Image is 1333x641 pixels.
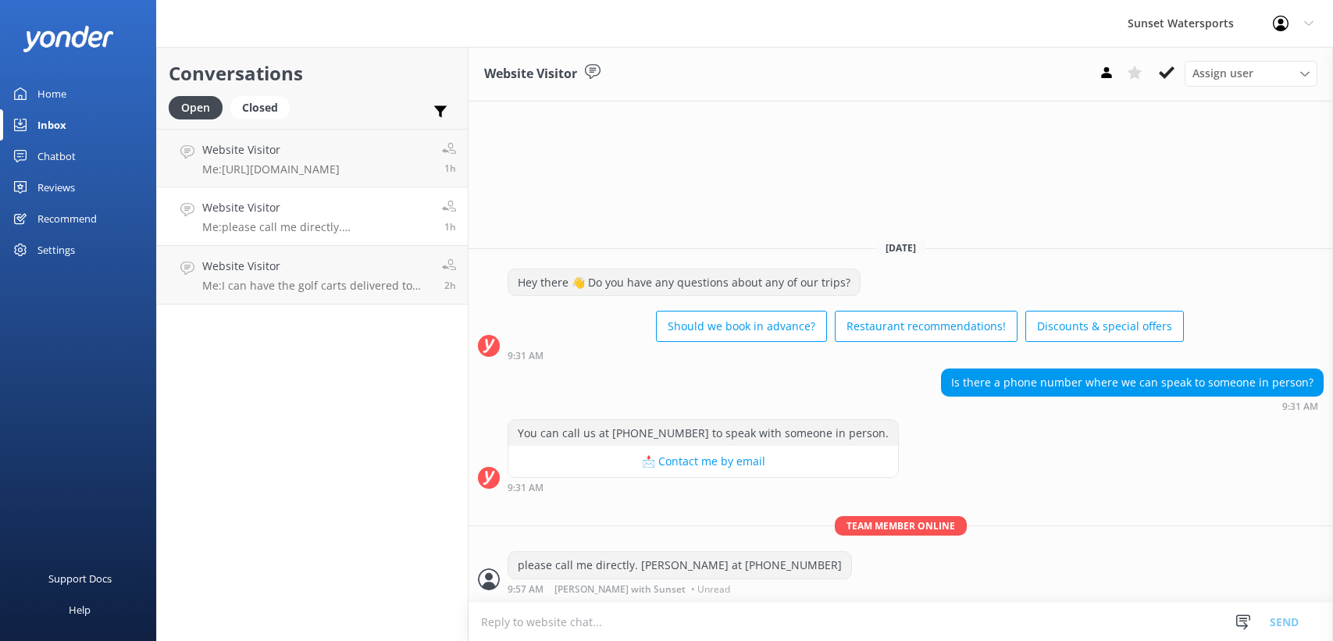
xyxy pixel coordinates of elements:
[37,78,66,109] div: Home
[1192,65,1253,82] span: Assign user
[69,594,91,625] div: Help
[508,351,544,361] strong: 9:31 AM
[202,141,340,158] h4: Website Visitor
[876,241,925,255] span: [DATE]
[202,258,430,275] h4: Website Visitor
[508,420,898,447] div: You can call us at [PHONE_NUMBER] to speak with someone in person.
[37,203,97,234] div: Recommend
[37,172,75,203] div: Reviews
[169,96,223,119] div: Open
[202,162,340,176] p: Me: [URL][DOMAIN_NAME]
[691,585,730,594] span: • Unread
[508,350,1184,361] div: 08:31am 17-Aug-2025 (UTC -05:00) America/Cancun
[1025,311,1184,342] button: Discounts & special offers
[157,187,468,246] a: Website VisitorMe:please call me directly. [PERSON_NAME] at [PHONE_NUMBER]1h
[169,59,456,88] h2: Conversations
[444,220,456,233] span: 08:57am 17-Aug-2025 (UTC -05:00) America/Cancun
[202,199,430,216] h4: Website Visitor
[508,482,899,493] div: 08:31am 17-Aug-2025 (UTC -05:00) America/Cancun
[508,552,851,579] div: please call me directly. [PERSON_NAME] at [PHONE_NUMBER]
[157,246,468,304] a: Website VisitorMe:I can have the golf carts delivered to you if you like. Please call me at [PHON...
[508,585,544,594] strong: 9:57 AM
[37,141,76,172] div: Chatbot
[230,96,290,119] div: Closed
[1282,402,1318,411] strong: 9:31 AM
[508,583,852,594] div: 08:57am 17-Aug-2025 (UTC -05:00) America/Cancun
[656,311,827,342] button: Should we book in advance?
[444,279,456,292] span: 08:17am 17-Aug-2025 (UTC -05:00) America/Cancun
[169,98,230,116] a: Open
[23,26,113,52] img: yonder-white-logo.png
[444,162,456,175] span: 09:01am 17-Aug-2025 (UTC -05:00) America/Cancun
[484,64,577,84] h3: Website Visitor
[508,269,860,296] div: Hey there 👋 Do you have any questions about any of our trips?
[942,369,1323,396] div: Is there a phone number where we can speak to someone in person?
[508,483,544,493] strong: 9:31 AM
[48,563,112,594] div: Support Docs
[941,401,1324,411] div: 08:31am 17-Aug-2025 (UTC -05:00) America/Cancun
[554,585,686,594] span: [PERSON_NAME] with Sunset
[202,279,430,293] p: Me: I can have the golf carts delivered to you if you like. Please call me at [PHONE_NUMBER]. My ...
[37,234,75,265] div: Settings
[1185,61,1317,86] div: Assign User
[835,311,1018,342] button: Restaurant recommendations!
[157,129,468,187] a: Website VisitorMe:[URL][DOMAIN_NAME]1h
[508,446,898,477] button: 📩 Contact me by email
[230,98,298,116] a: Closed
[37,109,66,141] div: Inbox
[835,516,967,536] span: Team member online
[202,220,430,234] p: Me: please call me directly. [PERSON_NAME] at [PHONE_NUMBER]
